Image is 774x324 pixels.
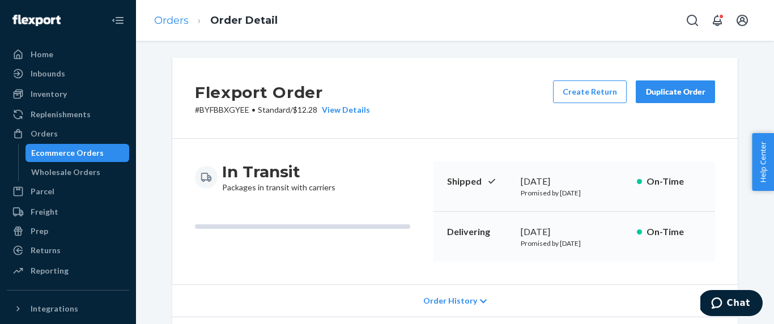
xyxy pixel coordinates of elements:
[423,295,477,306] span: Order History
[7,203,129,221] a: Freight
[7,105,129,123] a: Replenishments
[447,175,512,188] p: Shipped
[700,290,763,318] iframe: Opens a widget where you can chat to one of our agents
[258,105,290,114] span: Standard
[553,80,627,103] button: Create Return
[222,161,335,193] div: Packages in transit with carriers
[521,188,628,198] p: Promised by [DATE]
[12,15,61,26] img: Flexport logo
[752,133,774,191] button: Help Center
[7,125,129,143] a: Orders
[7,65,129,83] a: Inbounds
[107,9,129,32] button: Close Navigation
[681,9,704,32] button: Open Search Box
[31,128,58,139] div: Orders
[706,9,729,32] button: Open notifications
[7,45,129,63] a: Home
[31,88,67,100] div: Inventory
[647,175,701,188] p: On-Time
[210,14,278,27] a: Order Detail
[195,104,370,116] p: # BYFBBXGYEE / $12.28
[252,105,256,114] span: •
[31,186,54,197] div: Parcel
[645,86,705,97] div: Duplicate Order
[154,14,189,27] a: Orders
[521,238,628,248] p: Promised by [DATE]
[521,175,628,188] div: [DATE]
[222,161,335,182] h3: In Transit
[31,147,104,159] div: Ecommerce Orders
[25,163,130,181] a: Wholesale Orders
[31,109,91,120] div: Replenishments
[25,144,130,162] a: Ecommerce Orders
[7,300,129,318] button: Integrations
[31,245,61,256] div: Returns
[195,80,370,104] h2: Flexport Order
[7,222,129,240] a: Prep
[7,85,129,103] a: Inventory
[31,303,78,314] div: Integrations
[31,206,58,218] div: Freight
[521,225,628,238] div: [DATE]
[31,68,65,79] div: Inbounds
[647,225,701,238] p: On-Time
[145,4,287,37] ol: breadcrumbs
[7,241,129,259] a: Returns
[31,225,48,237] div: Prep
[636,80,715,103] button: Duplicate Order
[31,265,69,276] div: Reporting
[447,225,512,238] p: Delivering
[7,182,129,201] a: Parcel
[7,262,129,280] a: Reporting
[31,167,100,178] div: Wholesale Orders
[731,9,754,32] button: Open account menu
[317,104,370,116] button: View Details
[31,49,53,60] div: Home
